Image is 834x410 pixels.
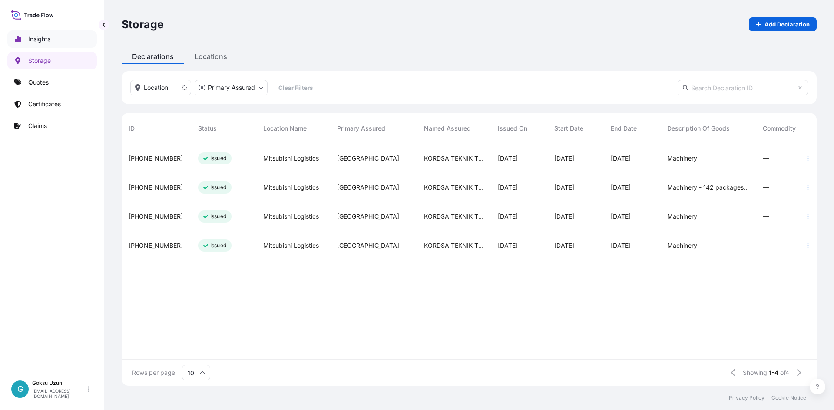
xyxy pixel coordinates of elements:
a: Privacy Policy [729,394,764,401]
span: Mitsubishi Logistics [263,212,319,221]
span: ID [129,124,135,133]
p: Certificates [28,100,61,108]
span: [DATE] [498,183,518,192]
p: Goksu Uzun [32,380,86,387]
span: Rows per page [132,368,175,377]
span: [DATE] [498,154,518,163]
p: Issued [210,213,226,220]
a: Add Declaration [749,17,817,31]
span: [PHONE_NUMBER] [129,154,183,163]
span: KORDSA TEKNIK TEKSTIL A.S [424,212,484,221]
span: Machinery [667,154,697,163]
span: of 4 [780,368,789,377]
span: G [17,385,23,394]
span: KORDSA TEKNIK TEKSTIL A.S [424,154,484,163]
span: [DATE] [611,154,631,163]
p: Add Declaration [764,20,810,29]
span: [DATE] [498,212,518,221]
span: [GEOGRAPHIC_DATA] [337,241,399,250]
span: Machinery [667,212,697,221]
span: Issued On [498,124,527,133]
a: Claims [7,117,97,134]
span: Mitsubishi Logistics [263,183,319,192]
span: [PHONE_NUMBER] [129,212,183,221]
span: Primary Assured [337,124,385,133]
span: KORDSA TEKNIK TEKSTIL A.S [424,241,484,250]
a: Certificates [7,95,97,113]
span: — [763,212,769,221]
span: [GEOGRAPHIC_DATA] [337,154,399,163]
div: Locations [184,49,238,64]
span: Commodity [763,124,796,133]
span: [DATE] [611,241,631,250]
p: Location [144,83,168,92]
p: Issued [210,184,226,191]
span: — [763,154,769,163]
span: Description of Goods [667,124,730,133]
span: End Date [611,124,637,133]
p: Insights [28,35,50,43]
span: 1-4 [769,368,778,377]
button: Clear Filters [271,81,320,95]
a: Quotes [7,74,97,91]
p: [EMAIL_ADDRESS][DOMAIN_NAME] [32,388,86,399]
p: Storage [122,17,164,31]
span: [DATE] [554,183,574,192]
p: Clear Filters [278,83,313,92]
p: Quotes [28,78,49,87]
span: [DATE] [611,212,631,221]
span: [GEOGRAPHIC_DATA] [337,212,399,221]
span: Mitsubishi Logistics [263,154,319,163]
p: Primary Assured [208,83,255,92]
p: Issued [210,155,226,162]
span: [DATE] [498,241,518,250]
span: Named Assured [424,124,471,133]
button: distributor Filter options [195,80,268,95]
div: Declarations [122,49,184,64]
button: location Filter options [130,80,191,95]
span: Location Name [263,124,307,133]
span: Status [198,124,217,133]
span: KORDSA TEKNIK TEKSTIL A.S [424,183,484,192]
span: [PHONE_NUMBER] [129,183,183,192]
p: Storage [28,56,51,65]
span: [DATE] [554,154,574,163]
span: — [763,241,769,250]
span: [DATE] [611,183,631,192]
span: Machinery [667,241,697,250]
span: Start Date [554,124,583,133]
a: Storage [7,52,97,69]
span: [DATE] [554,212,574,221]
span: [GEOGRAPHIC_DATA] [337,183,399,192]
span: [DATE] [554,241,574,250]
span: Machinery - 142 packages - 604,752 RT volume [667,183,749,192]
a: Cookie Notice [771,394,806,401]
p: Issued [210,242,226,249]
span: — [763,183,769,192]
span: [PHONE_NUMBER] [129,241,183,250]
span: Mitsubishi Logistics [263,241,319,250]
span: Showing [743,368,767,377]
p: Claims [28,121,47,130]
a: Insights [7,30,97,48]
input: Search Declaration ID [678,80,808,95]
